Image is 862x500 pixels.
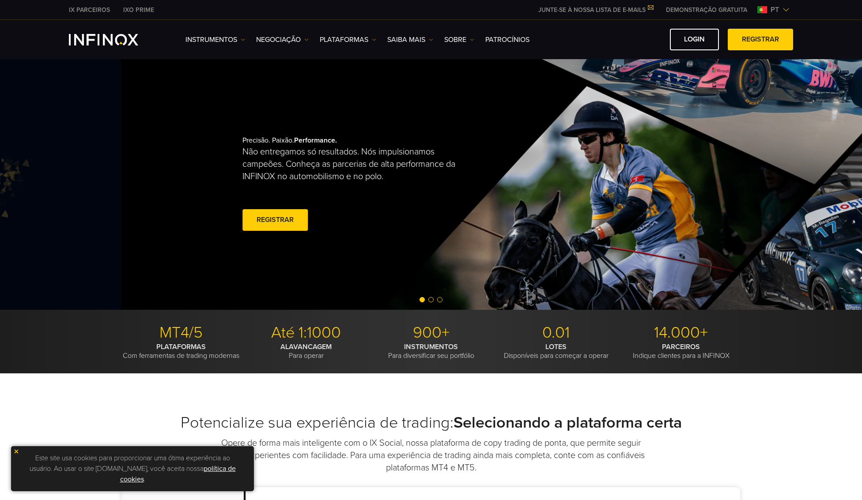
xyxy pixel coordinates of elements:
[242,209,308,231] a: Registrar
[497,323,615,342] p: 0.01
[247,323,365,342] p: Até 1:1000
[242,146,465,183] p: Não entregamos só resultados. Nós impulsionamos campeões. Conheça as parcerias de alta performanc...
[217,437,645,474] p: Opere de forma mais inteligente com o IX Social, nossa plataforma de copy trading de ponta, que p...
[294,136,337,145] strong: Performance.
[247,342,365,360] p: Para operar
[767,4,783,15] span: pt
[372,323,490,342] p: 900+
[662,342,700,351] strong: PARCEIROS
[372,342,490,360] p: Para diversificar seu portfólio
[670,29,719,50] a: Login
[122,323,240,342] p: MT4/5
[122,342,240,360] p: Com ferramentas de trading modernas
[280,342,332,351] strong: ALAVANCAGEM
[622,323,740,342] p: 14.000+
[454,413,682,432] strong: Selecionando a plataforma certa
[659,5,754,15] a: INFINOX MENU
[728,29,793,50] a: Registrar
[13,448,19,455] img: yellow close icon
[497,342,615,360] p: Disponíveis para começar a operar
[622,342,740,360] p: Indique clientes para a INFINOX
[387,34,433,45] a: Saiba mais
[15,451,250,487] p: Este site usa cookies para proporcionar uma ótima experiência ao usuário. Ao usar o site [DOMAIN_...
[420,297,425,302] span: Go to slide 1
[320,34,376,45] a: PLATAFORMAS
[122,413,740,432] h2: Potencialize sua experiência de trading:
[444,34,474,45] a: SOBRE
[545,342,567,351] strong: LOTES
[532,6,659,14] a: JUNTE-SE À NOSSA LISTA DE E-MAILS
[117,5,161,15] a: INFINOX
[437,297,442,302] span: Go to slide 3
[404,342,458,351] strong: INSTRUMENTOS
[256,34,309,45] a: NEGOCIAÇÃO
[185,34,245,45] a: Instrumentos
[156,342,206,351] strong: PLATAFORMAS
[428,297,434,302] span: Go to slide 2
[62,5,117,15] a: INFINOX
[485,34,529,45] a: Patrocínios
[242,122,521,247] div: Precisão. Paixão.
[69,34,159,45] a: INFINOX Logo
